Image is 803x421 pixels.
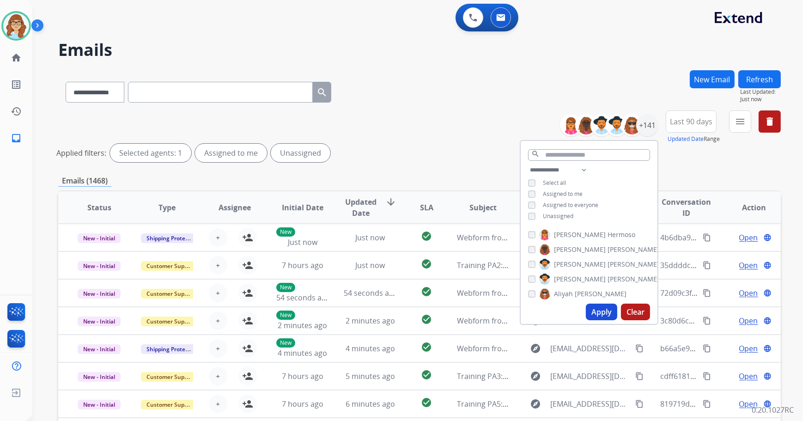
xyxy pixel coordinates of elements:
[457,371,643,381] span: Training PA3: Do Not Assign (Prnsez [PERSON_NAME])
[735,116,746,127] mat-icon: menu
[141,344,204,354] span: Shipping Protection
[11,79,22,90] mat-icon: list_alt
[636,114,658,136] div: +141
[219,202,251,213] span: Assignee
[530,398,541,409] mat-icon: explore
[554,230,606,239] span: [PERSON_NAME]
[608,260,659,269] span: [PERSON_NAME]
[141,317,201,326] span: Customer Support
[276,293,330,303] span: 54 seconds ago
[421,314,432,325] mat-icon: check_circle
[216,371,220,382] span: +
[668,135,720,143] span: Range
[763,400,772,408] mat-icon: language
[740,88,781,96] span: Last Updated:
[11,106,22,117] mat-icon: history
[276,283,295,292] p: New
[278,348,327,358] span: 4 minutes ago
[738,70,781,88] button: Refresh
[141,372,201,382] span: Customer Support
[586,304,617,320] button: Apply
[242,315,253,326] mat-icon: person_add
[554,289,573,299] span: Aliyah
[421,258,432,269] mat-icon: check_circle
[141,400,201,409] span: Customer Support
[344,288,398,298] span: 54 seconds ago
[703,289,711,297] mat-icon: content_copy
[209,395,227,413] button: +
[78,344,121,354] span: New - Initial
[739,398,758,409] span: Open
[763,372,772,380] mat-icon: language
[385,196,396,207] mat-icon: arrow_downward
[3,13,29,39] img: avatar
[209,256,227,275] button: +
[660,288,797,298] span: 72d09c3f-d0f3-4958-a6d9-7340f9827c73
[660,371,797,381] span: cdff6181-e82e-4033-abc0-2209e8a308af
[457,399,643,409] span: Training PA5: Do Not Assign (Prnsez [PERSON_NAME])
[216,232,220,243] span: +
[690,70,735,88] button: New Email
[58,175,111,187] p: Emails (1468)
[271,144,330,162] div: Unassigned
[78,372,121,382] span: New - Initial
[288,237,317,247] span: Just now
[282,202,323,213] span: Initial Date
[58,41,781,59] h2: Emails
[469,202,497,213] span: Subject
[421,369,432,380] mat-icon: check_circle
[739,232,758,243] span: Open
[752,404,794,415] p: 0.20.1027RC
[635,344,644,353] mat-icon: content_copy
[457,232,666,243] span: Webform from [EMAIL_ADDRESS][DOMAIN_NAME] on [DATE]
[763,344,772,353] mat-icon: language
[276,227,295,237] p: New
[739,315,758,326] span: Open
[421,286,432,297] mat-icon: check_circle
[209,339,227,358] button: +
[344,196,378,219] span: Updated Date
[87,202,111,213] span: Status
[242,371,253,382] mat-icon: person_add
[531,150,540,158] mat-icon: search
[78,317,121,326] span: New - Initial
[635,372,644,380] mat-icon: content_copy
[346,371,395,381] span: 5 minutes ago
[703,317,711,325] mat-icon: content_copy
[216,287,220,299] span: +
[608,230,635,239] span: Hermoso
[635,400,644,408] mat-icon: content_copy
[763,233,772,242] mat-icon: language
[216,315,220,326] span: +
[209,367,227,385] button: +
[141,261,201,271] span: Customer Support
[703,344,711,353] mat-icon: content_copy
[554,245,606,254] span: [PERSON_NAME]
[703,233,711,242] mat-icon: content_copy
[763,289,772,297] mat-icon: language
[660,260,798,270] span: 35ddddc2-e353-4faf-8e38-154e2f9c4216
[660,232,802,243] span: 4b6dba98-18ec-4981-990b-522f4a125041
[278,320,327,330] span: 2 minutes ago
[110,144,191,162] div: Selected agents: 1
[421,231,432,242] mat-icon: check_circle
[621,304,650,320] button: Clear
[530,343,541,354] mat-icon: explore
[608,275,659,284] span: [PERSON_NAME]
[550,371,630,382] span: [EMAIL_ADDRESS][DOMAIN_NAME]
[660,343,801,354] span: b66a5e98-2f0c-49d3-943a-5da9df03d2b4
[141,233,204,243] span: Shipping Protection
[543,212,573,220] span: Unassigned
[78,261,121,271] span: New - Initial
[608,245,659,254] span: [PERSON_NAME]
[457,343,666,354] span: Webform from [EMAIL_ADDRESS][DOMAIN_NAME] on [DATE]
[276,338,295,348] p: New
[660,399,803,409] span: 819719d6-5cc3-4a0d-98e4-1c39789b6c1b
[242,287,253,299] mat-icon: person_add
[763,261,772,269] mat-icon: language
[763,317,772,325] mat-icon: language
[195,144,267,162] div: Assigned to me
[703,400,711,408] mat-icon: content_copy
[670,120,712,123] span: Last 90 days
[282,371,323,381] span: 7 hours ago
